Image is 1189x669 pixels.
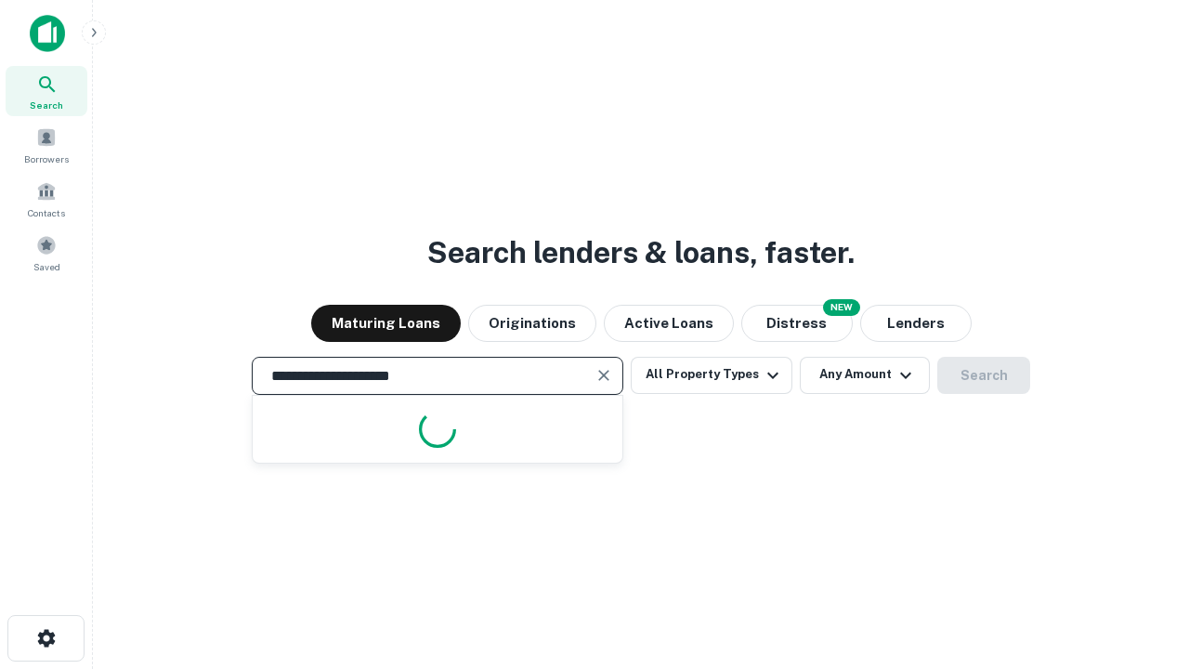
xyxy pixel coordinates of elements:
button: Search distressed loans with lien and other non-mortgage details. [741,305,853,342]
h3: Search lenders & loans, faster. [427,230,855,275]
button: Maturing Loans [311,305,461,342]
button: Any Amount [800,357,930,394]
button: Active Loans [604,305,734,342]
a: Contacts [6,174,87,224]
iframe: Chat Widget [1096,520,1189,610]
button: All Property Types [631,357,792,394]
span: Borrowers [24,151,69,166]
button: Lenders [860,305,972,342]
span: Search [30,98,63,112]
span: Contacts [28,205,65,220]
a: Saved [6,228,87,278]
button: Originations [468,305,596,342]
div: NEW [823,299,860,316]
span: Saved [33,259,60,274]
a: Borrowers [6,120,87,170]
img: capitalize-icon.png [30,15,65,52]
a: Search [6,66,87,116]
button: Clear [591,362,617,388]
